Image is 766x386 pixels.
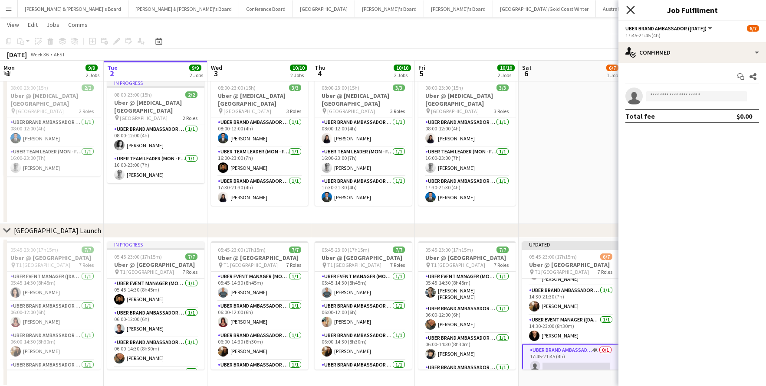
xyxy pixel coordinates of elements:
[54,51,65,58] div: AEST
[290,65,307,71] span: 10/10
[625,32,759,39] div: 17:45-21:45 (4h)
[418,241,516,370] app-job-card: 05:45-23:00 (17h15m)7/7Uber @ [GEOGRAPHIC_DATA] T1 [GEOGRAPHIC_DATA]7 RolesUBER Event Manager (Mo...
[211,64,222,71] span: Wed
[418,79,516,206] app-job-card: 08:00-23:00 (15h)3/3Uber @ [MEDICAL_DATA][GEOGRAPHIC_DATA] [GEOGRAPHIC_DATA]3 RolesUBER Brand Amb...
[390,108,405,114] span: 3 Roles
[393,247,405,253] span: 7/7
[211,92,308,107] h3: Uber @ [MEDICAL_DATA][GEOGRAPHIC_DATA]
[286,108,301,114] span: 3 Roles
[315,176,412,206] app-card-role: UBER Brand Ambassador ([PERSON_NAME])1/117:30-21:30 (4h)[PERSON_NAME]
[10,247,58,253] span: 05:45-23:00 (17h15m)
[86,72,99,78] div: 2 Jobs
[418,92,516,107] h3: Uber @ [MEDICAL_DATA][GEOGRAPHIC_DATA]
[535,269,589,275] span: T1 [GEOGRAPHIC_DATA]
[417,68,425,78] span: 5
[16,108,64,114] span: [GEOGRAPHIC_DATA]
[7,50,27,59] div: [DATE]
[425,247,473,253] span: 05:45-23:00 (17h15m)
[315,79,412,206] div: 08:00-23:00 (15h)3/3Uber @ [MEDICAL_DATA][GEOGRAPHIC_DATA] [GEOGRAPHIC_DATA]3 RolesUBER Brand Amb...
[3,331,101,360] app-card-role: UBER Brand Ambassador ([PERSON_NAME])1/106:00-14:30 (8h30m)[PERSON_NAME]
[211,254,308,262] h3: Uber @ [GEOGRAPHIC_DATA]
[43,19,63,30] a: Jobs
[128,0,239,17] button: [PERSON_NAME] & [PERSON_NAME]'s Board
[418,176,516,206] app-card-role: UBER Brand Ambassador ([PERSON_NAME])1/117:30-21:30 (4h)[PERSON_NAME]
[107,79,204,183] app-job-card: In progress08:00-23:00 (15h)2/2Uber @ [MEDICAL_DATA][GEOGRAPHIC_DATA] [GEOGRAPHIC_DATA]2 RolesUBE...
[210,68,222,78] span: 3
[425,84,463,91] span: 08:00-23:00 (15h)
[218,84,256,91] span: 08:00-23:00 (15h)
[493,0,596,17] button: [GEOGRAPHIC_DATA]/Gold Coast Winter
[189,65,201,71] span: 9/9
[107,64,118,71] span: Tue
[107,279,204,308] app-card-role: UBER Event Manager (Mon - Fri)1/105:45-14:30 (8h45m)[PERSON_NAME]
[218,247,266,253] span: 05:45-23:00 (17h15m)
[625,25,713,32] button: UBER Brand Ambassador ([DATE])
[315,241,412,370] app-job-card: 05:45-23:00 (17h15m)7/7Uber @ [GEOGRAPHIC_DATA] T1 [GEOGRAPHIC_DATA]7 RolesUBER Event Manager (Mo...
[24,19,41,30] a: Edit
[3,301,101,331] app-card-role: UBER Brand Ambassador ([PERSON_NAME])1/106:00-12:00 (6h)[PERSON_NAME]
[394,65,411,71] span: 10/10
[315,147,412,176] app-card-role: Uber Team Leader (Mon - Fri)1/116:00-23:00 (7h)[PERSON_NAME]
[497,65,515,71] span: 10/10
[418,64,425,71] span: Fri
[393,84,405,91] span: 3/3
[224,108,271,114] span: [GEOGRAPHIC_DATA]
[107,99,204,114] h3: Uber @ [MEDICAL_DATA][GEOGRAPHIC_DATA]
[190,72,203,78] div: 2 Jobs
[107,154,204,183] app-card-role: Uber Team Leader (Mon - Fri)1/116:00-23:00 (7h)[PERSON_NAME]
[14,226,101,235] div: [GEOGRAPHIC_DATA] Launch
[211,79,308,206] div: 08:00-23:00 (15h)3/3Uber @ [MEDICAL_DATA][GEOGRAPHIC_DATA] [GEOGRAPHIC_DATA]3 RolesUBER Brand Amb...
[327,262,381,268] span: T1 [GEOGRAPHIC_DATA]
[3,64,15,71] span: Mon
[394,72,411,78] div: 2 Jobs
[418,254,516,262] h3: Uber @ [GEOGRAPHIC_DATA]
[185,253,197,260] span: 7/7
[322,84,359,91] span: 08:00-23:00 (15h)
[211,241,308,370] app-job-card: 05:45-23:00 (17h15m)7/7Uber @ [GEOGRAPHIC_DATA] T1 [GEOGRAPHIC_DATA]7 RolesUBER Event Manager (Mo...
[2,68,15,78] span: 1
[185,91,197,98] span: 2/2
[315,272,412,301] app-card-role: UBER Event Manager (Mon - Fri)1/105:45-14:30 (8h45m)[PERSON_NAME]
[618,4,766,16] h3: Job Fulfilment
[315,301,412,331] app-card-role: UBER Brand Ambassador ([PERSON_NAME])1/106:00-12:00 (6h)[PERSON_NAME]
[79,262,94,268] span: 7 Roles
[315,254,412,262] h3: Uber @ [GEOGRAPHIC_DATA]
[418,147,516,176] app-card-role: Uber Team Leader (Mon - Fri)1/116:00-23:00 (7h)[PERSON_NAME]
[315,331,412,360] app-card-role: UBER Brand Ambassador ([PERSON_NAME])1/106:00-14:30 (8h30m)[PERSON_NAME]
[418,333,516,363] app-card-role: UBER Brand Ambassador ([PERSON_NAME])1/106:00-14:30 (8h30m)[PERSON_NAME]
[211,272,308,301] app-card-role: UBER Event Manager (Mon - Fri)1/105:45-14:30 (8h45m)[PERSON_NAME]
[521,68,532,78] span: 6
[7,21,19,29] span: View
[10,84,48,91] span: 08:00-23:00 (15h)
[424,0,493,17] button: [PERSON_NAME]'s Board
[522,315,619,344] app-card-role: UBER Event Manager ([DATE])1/114:30-23:00 (8h30m)[PERSON_NAME]
[522,241,619,370] div: Updated05:45-23:00 (17h15m)6/7Uber @ [GEOGRAPHIC_DATA] T1 [GEOGRAPHIC_DATA]7 Roles[PERSON_NAME] [...
[355,0,424,17] button: [PERSON_NAME]'s Board
[85,65,98,71] span: 9/9
[46,21,59,29] span: Jobs
[529,253,577,260] span: 05:45-23:00 (17h15m)
[289,247,301,253] span: 7/7
[3,241,101,370] div: 05:45-23:00 (17h15m)7/7Uber @ [GEOGRAPHIC_DATA] T1 [GEOGRAPHIC_DATA]7 RolesUBER Event Manager ([D...
[625,112,655,120] div: Total fee
[79,108,94,114] span: 2 Roles
[82,247,94,253] span: 7/7
[211,331,308,360] app-card-role: UBER Brand Ambassador ([PERSON_NAME])1/106:00-14:30 (8h30m)[PERSON_NAME]
[82,84,94,91] span: 2/2
[106,68,118,78] span: 2
[239,0,293,17] button: Conference Board
[211,147,308,176] app-card-role: Uber Team Leader (Mon - Fri)1/116:00-23:00 (7h)[PERSON_NAME]
[107,308,204,337] app-card-role: UBER Brand Ambassador ([PERSON_NAME])1/106:00-12:00 (6h)[PERSON_NAME]
[496,84,509,91] span: 3/3
[431,108,479,114] span: [GEOGRAPHIC_DATA]
[107,241,204,248] div: In progress
[107,79,204,86] div: In progress
[3,117,101,147] app-card-role: UBER Brand Ambassador ([PERSON_NAME])1/108:00-12:00 (4h)[PERSON_NAME]
[224,262,278,268] span: T1 [GEOGRAPHIC_DATA]
[120,115,168,121] span: [GEOGRAPHIC_DATA]
[600,253,612,260] span: 6/7
[107,241,204,370] app-job-card: In progress05:45-23:00 (17h15m)7/7Uber @ [GEOGRAPHIC_DATA] T1 [GEOGRAPHIC_DATA]7 RolesUBER Event ...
